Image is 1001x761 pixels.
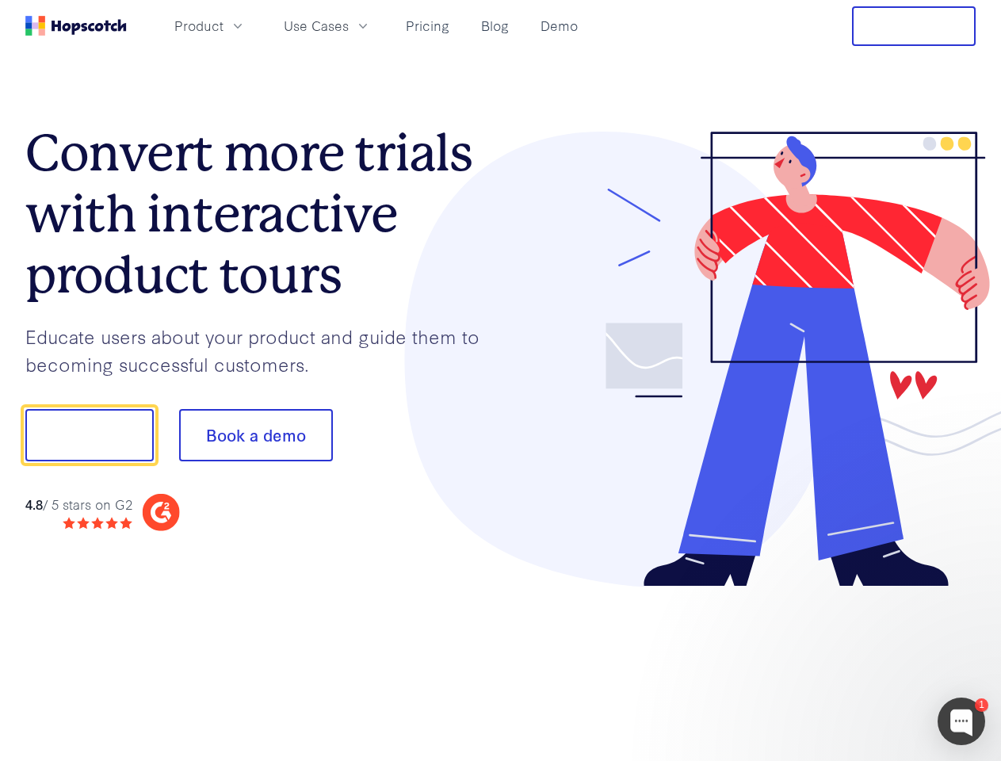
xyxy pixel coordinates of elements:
strong: 4.8 [25,495,43,513]
span: Product [174,16,224,36]
p: Educate users about your product and guide them to becoming successful customers. [25,323,501,377]
div: 1 [975,698,988,712]
button: Use Cases [274,13,380,39]
button: Book a demo [179,409,333,461]
a: Home [25,16,127,36]
button: Product [165,13,255,39]
h1: Convert more trials with interactive product tours [25,123,501,305]
div: / 5 stars on G2 [25,495,132,514]
a: Blog [475,13,515,39]
a: Demo [534,13,584,39]
button: Show me! [25,409,154,461]
button: Free Trial [852,6,976,46]
a: Pricing [399,13,456,39]
span: Use Cases [284,16,349,36]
